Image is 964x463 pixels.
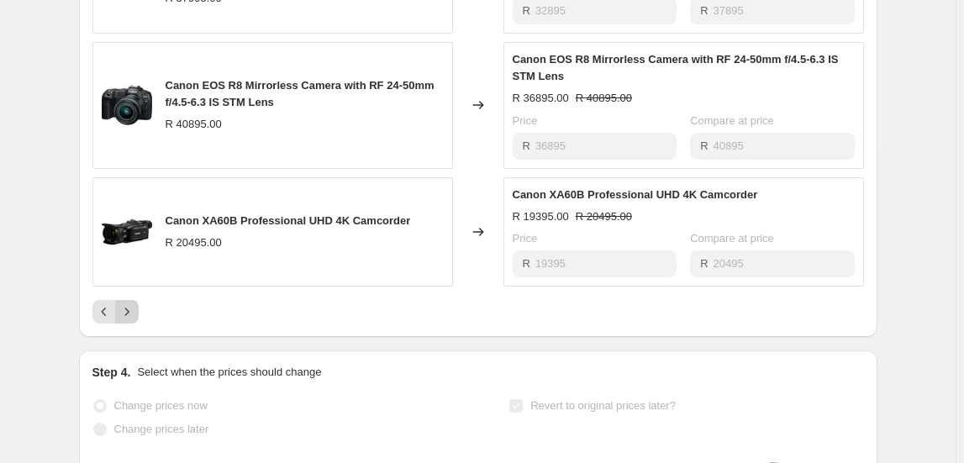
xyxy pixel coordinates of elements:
[523,139,530,152] span: R
[513,53,839,82] span: Canon EOS R8 Mirrorless Camera with RF 24-50mm f/4.5-6.3 IS STM Lens
[513,114,538,127] span: Price
[92,300,116,324] button: Previous
[166,116,222,133] div: R 40895.00
[513,188,758,201] span: Canon XA60B Professional UHD 4K Camcorder
[700,4,708,17] span: R
[530,399,676,412] span: Revert to original prices later?
[114,399,208,412] span: Change prices now
[115,300,139,324] button: Next
[576,90,632,107] strike: R 40895.00
[513,90,569,107] div: R 36895.00
[700,257,708,270] span: R
[166,79,435,108] span: Canon EOS R8 Mirrorless Camera with RF 24-50mm f/4.5-6.3 IS STM Lens
[690,232,774,245] span: Compare at price
[92,364,131,381] h2: Step 4.
[166,234,222,251] div: R 20495.00
[700,139,708,152] span: R
[166,214,411,227] span: Canon XA60B Professional UHD 4K Camcorder
[523,257,530,270] span: R
[576,208,632,225] strike: R 20495.00
[92,300,139,324] nav: Pagination
[102,80,152,130] img: CanoneosR8_80x.jpg
[523,4,530,17] span: R
[137,364,321,381] p: Select when the prices should change
[114,423,209,435] span: Change prices later
[102,207,152,257] img: CanonXA60ProfessionalUHD4KCamcorder_25f2ed75-f636-4b45-993d-5d5e45119323_80x.jpg
[513,208,569,225] div: R 19395.00
[513,232,538,245] span: Price
[690,114,774,127] span: Compare at price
